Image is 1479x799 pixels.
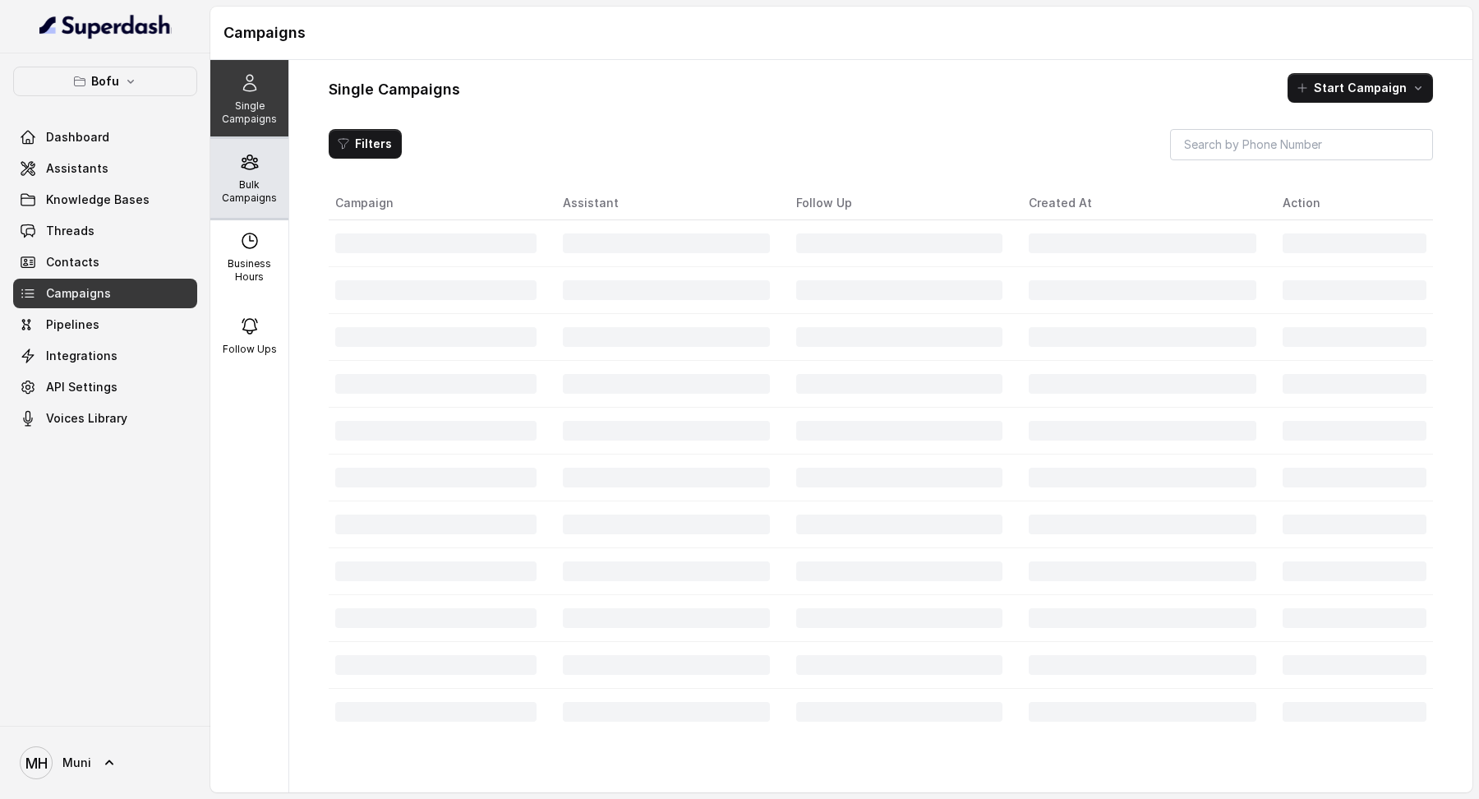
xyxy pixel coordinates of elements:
span: Threads [46,223,94,239]
th: Action [1269,187,1433,220]
a: Integrations [13,341,197,371]
a: Assistants [13,154,197,183]
span: Integrations [46,348,117,364]
h1: Campaigns [223,20,1459,46]
a: Muni [13,740,197,786]
button: Bofu [13,67,197,96]
a: Contacts [13,247,197,277]
p: Bulk Campaigns [217,178,282,205]
span: API Settings [46,379,117,395]
a: API Settings [13,372,197,402]
a: Pipelines [13,310,197,339]
input: Search by Phone Number [1170,129,1433,160]
a: Campaigns [13,279,197,308]
p: Bofu [91,72,119,91]
span: Knowledge Bases [46,192,150,208]
img: light.svg [39,13,172,39]
span: Assistants [46,160,108,177]
th: Assistant [550,187,783,220]
th: Created At [1016,187,1269,220]
span: Voices Library [46,410,127,427]
a: Threads [13,216,197,246]
span: Muni [62,755,91,771]
span: Contacts [46,254,99,270]
a: Voices Library [13,404,197,433]
text: MH [25,755,48,772]
span: Pipelines [46,316,99,333]
p: Follow Ups [223,343,277,356]
button: Start Campaign [1288,73,1433,103]
h1: Single Campaigns [329,76,460,103]
p: Single Campaigns [217,99,282,126]
p: Business Hours [217,257,282,284]
th: Follow Up [783,187,1016,220]
a: Knowledge Bases [13,185,197,215]
span: Campaigns [46,285,111,302]
span: Dashboard [46,129,109,145]
th: Campaign [329,187,550,220]
button: Filters [329,129,402,159]
a: Dashboard [13,122,197,152]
